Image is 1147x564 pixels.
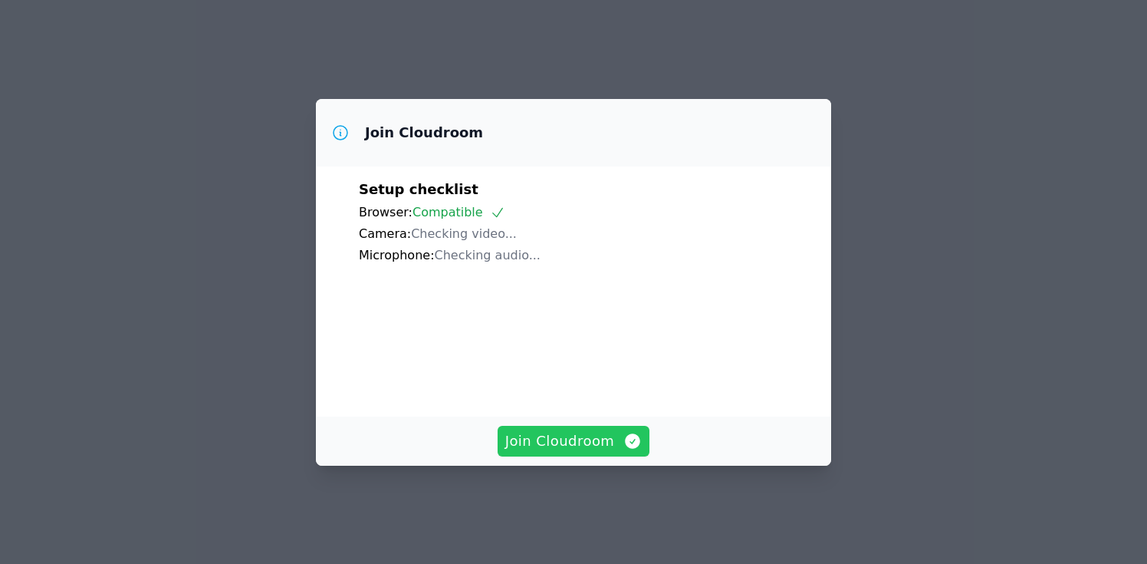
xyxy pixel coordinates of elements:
span: Microphone: [359,248,435,262]
span: Camera: [359,226,411,241]
span: Join Cloudroom [505,430,643,452]
button: Join Cloudroom [498,426,650,457]
span: Checking audio... [435,248,541,262]
h3: Join Cloudroom [365,124,483,142]
span: Compatible [412,205,505,219]
span: Checking video... [411,226,517,241]
span: Setup checklist [359,181,478,197]
span: Browser: [359,205,412,219]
